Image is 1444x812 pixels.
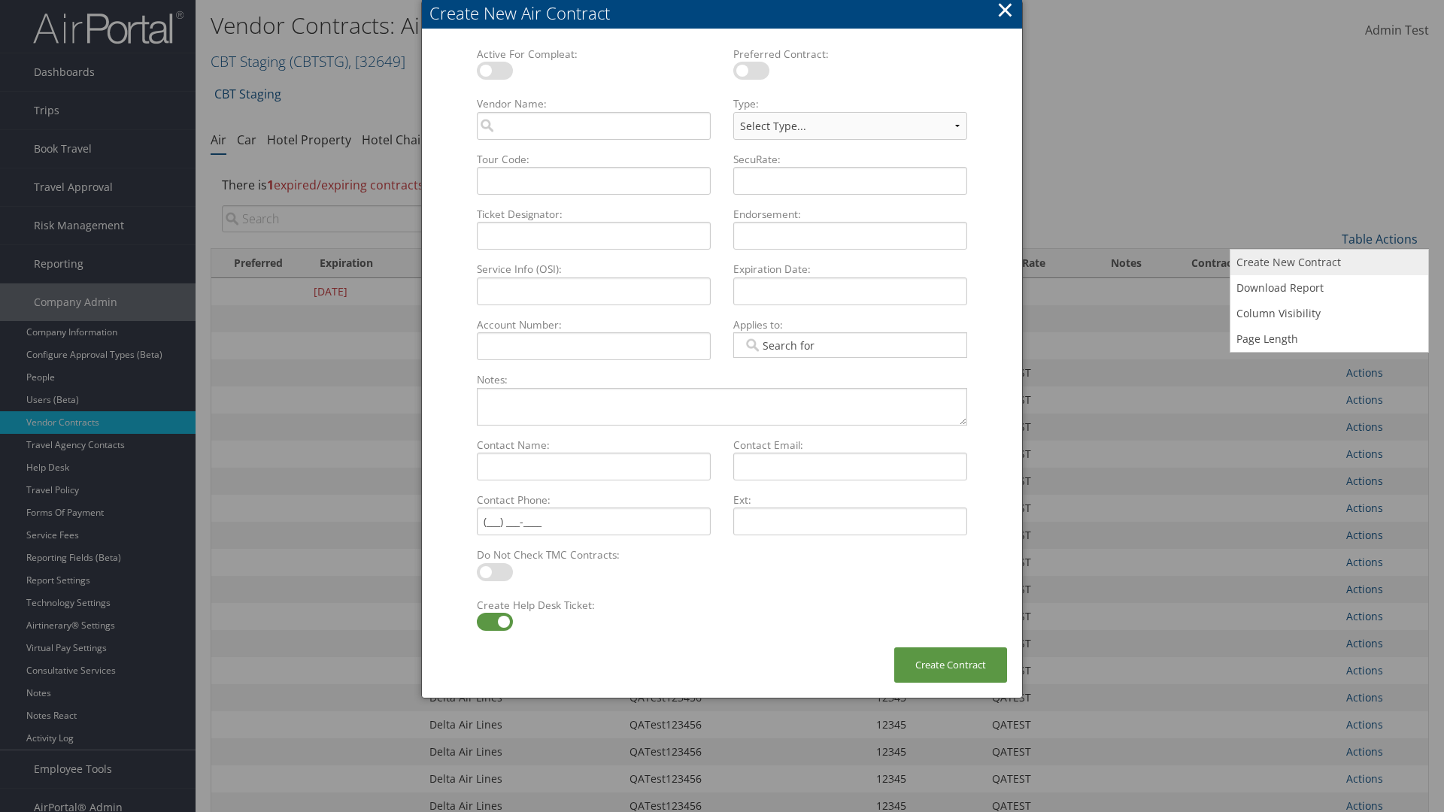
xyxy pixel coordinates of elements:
[477,453,711,480] input: Contact Name:
[471,598,717,613] label: Create Help Desk Ticket:
[471,152,717,167] label: Tour Code:
[727,262,973,277] label: Expiration Date:
[477,507,711,535] input: Contact Phone:
[471,438,717,453] label: Contact Name:
[733,507,967,535] input: Ext:
[894,647,1007,683] button: Create Contract
[477,277,711,305] input: Service Info (OSI):
[477,112,711,140] input: Vendor Name:
[733,453,967,480] input: Contact Email:
[733,112,967,140] select: Type:
[727,317,973,332] label: Applies to:
[733,277,967,305] input: Expiration Date:
[727,96,973,111] label: Type:
[727,438,973,453] label: Contact Email:
[733,167,967,195] input: SecuRate:
[477,222,711,250] input: Ticket Designator:
[1230,250,1428,275] a: Create New Contract
[471,317,717,332] label: Account Number:
[727,492,973,507] label: Ext:
[733,222,967,250] input: Endorsement:
[471,492,717,507] label: Contact Phone:
[1230,326,1428,352] a: Page Length
[477,167,711,195] input: Tour Code:
[477,332,711,360] input: Account Number:
[1230,301,1428,326] a: Column Visibility
[429,2,1022,25] div: Create New Air Contract
[471,47,717,62] label: Active For Compleat:
[471,96,717,111] label: Vendor Name:
[727,207,973,222] label: Endorsement:
[471,262,717,277] label: Service Info (OSI):
[477,388,967,426] textarea: Notes:
[471,372,973,387] label: Notes:
[471,547,717,562] label: Do Not Check TMC Contracts:
[1230,275,1428,301] a: Download Report
[727,47,973,62] label: Preferred Contract:
[727,152,973,167] label: SecuRate:
[471,207,717,222] label: Ticket Designator:
[743,338,827,353] input: Applies to:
